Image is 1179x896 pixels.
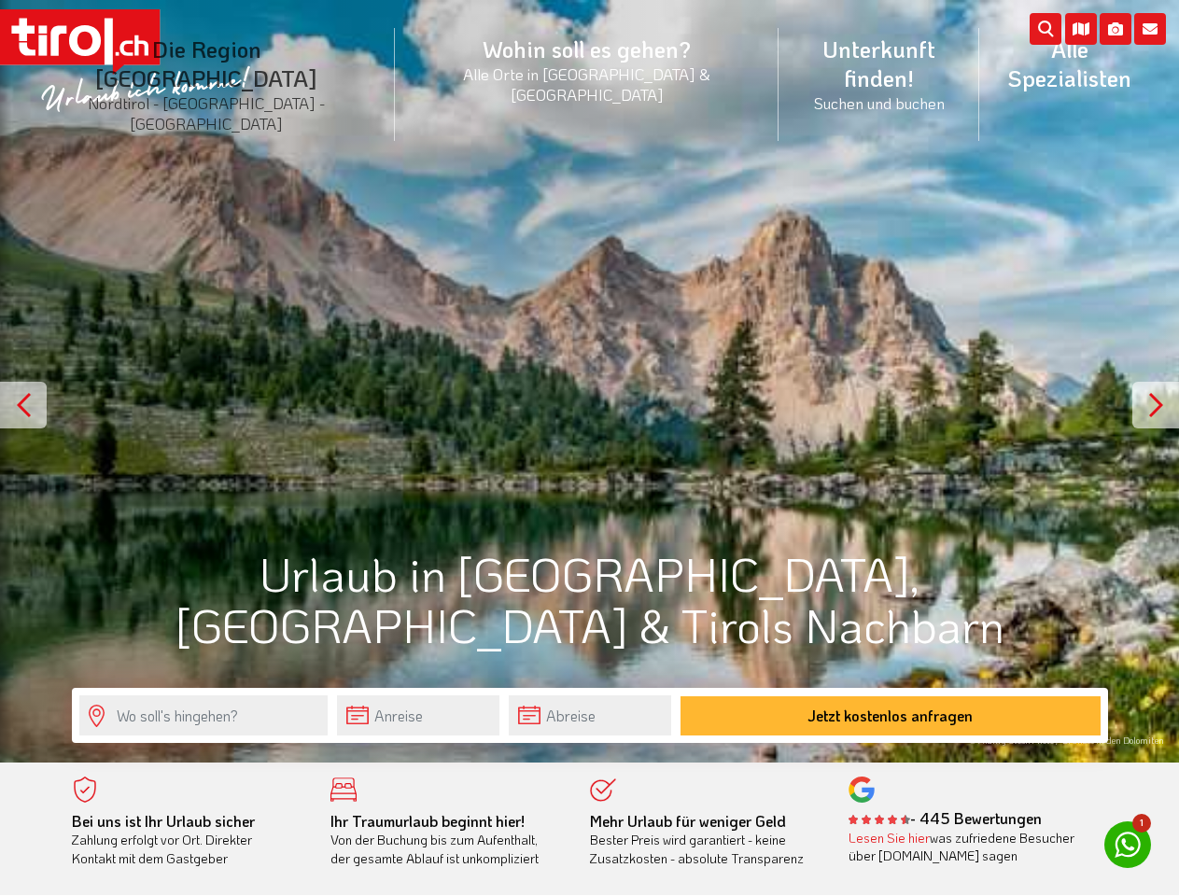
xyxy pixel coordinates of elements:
button: Jetzt kostenlos anfragen [681,696,1101,735]
b: Ihr Traumurlaub beginnt hier! [330,811,525,831]
b: - 445 Bewertungen [849,808,1042,828]
a: Wohin soll es gehen?Alle Orte in [GEOGRAPHIC_DATA] & [GEOGRAPHIC_DATA] [395,14,779,125]
i: Fotogalerie [1100,13,1131,45]
b: Bei uns ist Ihr Urlaub sicher [72,811,255,831]
input: Wo soll's hingehen? [79,695,328,735]
a: Unterkunft finden!Suchen und buchen [779,14,978,133]
input: Abreise [509,695,671,735]
input: Anreise [337,695,499,735]
div: Bester Preis wird garantiert - keine Zusatzkosten - absolute Transparenz [590,812,821,868]
i: Karte öffnen [1065,13,1097,45]
small: Alle Orte in [GEOGRAPHIC_DATA] & [GEOGRAPHIC_DATA] [417,63,757,105]
a: Die Region [GEOGRAPHIC_DATA]Nordtirol - [GEOGRAPHIC_DATA] - [GEOGRAPHIC_DATA] [19,14,395,155]
small: Nordtirol - [GEOGRAPHIC_DATA] - [GEOGRAPHIC_DATA] [41,92,372,133]
div: Von der Buchung bis zum Aufenthalt, der gesamte Ablauf ist unkompliziert [330,812,562,868]
div: was zufriedene Besucher über [DOMAIN_NAME] sagen [849,829,1080,865]
span: 1 [1132,814,1151,833]
a: Alle Spezialisten [979,14,1160,113]
i: Kontakt [1134,13,1166,45]
a: 1 [1104,821,1151,868]
small: Suchen und buchen [801,92,956,113]
b: Mehr Urlaub für weniger Geld [590,811,786,831]
a: Lesen Sie hier [849,829,930,847]
div: Zahlung erfolgt vor Ort. Direkter Kontakt mit dem Gastgeber [72,812,303,868]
